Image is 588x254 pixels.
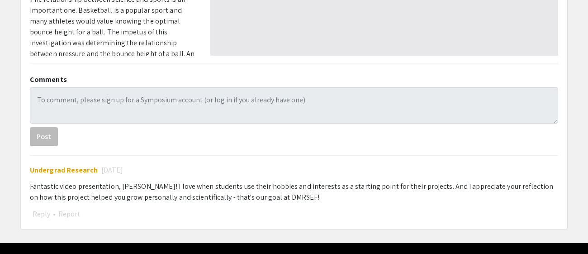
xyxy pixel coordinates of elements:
[550,213,581,247] iframe: Chat
[30,165,98,175] span: Undergrad Research
[56,208,83,220] button: Report
[30,208,558,220] div: •
[101,165,123,176] span: [DATE]
[30,208,53,220] button: Reply
[30,75,558,84] h2: Comments
[30,181,558,203] div: Fantastic video presentation, [PERSON_NAME]! I love when students use their hobbies and interests...
[30,127,58,146] button: Post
